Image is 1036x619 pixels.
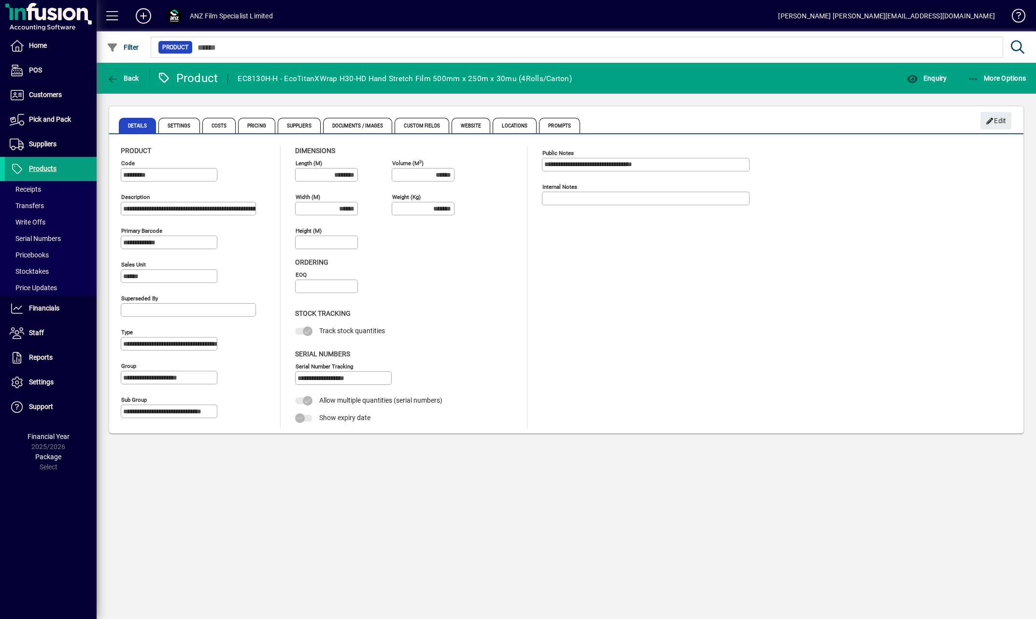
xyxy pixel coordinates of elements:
span: Staff [29,329,44,337]
span: Package [35,453,61,461]
a: Price Updates [5,280,97,296]
span: Allow multiple quantities (serial numbers) [319,396,442,404]
span: Filter [107,43,139,51]
button: Enquiry [904,70,949,87]
span: Website [452,118,491,133]
span: Serial Numbers [10,235,61,242]
mat-label: Sales unit [121,261,146,268]
span: Serial Numbers [295,350,350,358]
a: Pick and Pack [5,108,97,132]
span: Dimensions [295,147,335,155]
a: Stocktakes [5,263,97,280]
span: Financials [29,304,59,312]
mat-label: Weight (Kg) [392,194,421,200]
a: Receipts [5,181,97,197]
mat-label: Public Notes [542,150,574,156]
div: ANZ Film Specialist Limited [190,8,273,24]
a: Home [5,34,97,58]
span: Settings [29,378,54,386]
span: Custom Fields [395,118,449,133]
mat-label: Primary barcode [121,227,162,234]
span: POS [29,66,42,74]
div: EC8130H-H - EcoTitanXWrap H30-HD Hand Stretch Film 500mm x 250m x 30mu (4Rolls/Carton) [238,71,572,86]
a: Knowledge Base [1005,2,1024,33]
span: Pricebooks [10,251,49,259]
div: Product [157,70,218,86]
button: Add [128,7,159,25]
span: Costs [202,118,236,133]
mat-label: EOQ [296,271,307,278]
span: Documents / Images [323,118,393,133]
mat-label: Volume (m ) [392,160,424,167]
mat-label: Sub group [121,396,147,403]
a: Customers [5,83,97,107]
button: Filter [104,39,142,56]
span: Suppliers [278,118,321,133]
mat-label: Description [121,194,150,200]
span: Stocktakes [10,267,49,275]
a: Pricebooks [5,247,97,263]
span: Home [29,42,47,49]
span: Pick and Pack [29,115,71,123]
span: Product [121,147,151,155]
span: Customers [29,91,62,98]
span: Support [29,403,53,410]
a: Support [5,395,97,419]
mat-label: Group [121,363,136,369]
span: Suppliers [29,140,57,148]
span: Track stock quantities [319,327,385,335]
a: Suppliers [5,132,97,156]
span: Products [29,165,57,172]
span: Back [107,74,139,82]
button: Profile [159,7,190,25]
mat-label: Width (m) [296,194,320,200]
span: Prompts [539,118,580,133]
span: Stock Tracking [295,309,351,317]
span: Edit [986,113,1007,129]
mat-label: Code [121,160,135,167]
mat-label: Length (m) [296,160,322,167]
sup: 3 [419,159,422,164]
button: Back [104,70,142,87]
div: [PERSON_NAME] [PERSON_NAME][EMAIL_ADDRESS][DOMAIN_NAME] [778,8,995,24]
mat-label: Serial Number tracking [296,363,353,369]
span: More Options [967,74,1026,82]
span: Details [119,118,156,133]
mat-label: Type [121,329,133,336]
a: Staff [5,321,97,345]
span: Enquiry [907,74,947,82]
span: Locations [493,118,537,133]
span: Reports [29,353,53,361]
app-page-header-button: Back [97,70,150,87]
mat-label: Height (m) [296,227,322,234]
span: Show expiry date [319,414,370,422]
span: Write Offs [10,218,45,226]
span: Ordering [295,258,328,266]
a: Write Offs [5,214,97,230]
a: Financials [5,296,97,321]
button: Edit [980,112,1011,129]
span: Pricing [238,118,275,133]
span: Receipts [10,185,41,193]
a: Transfers [5,197,97,214]
a: Settings [5,370,97,394]
span: Settings [158,118,200,133]
a: Reports [5,346,97,370]
a: Serial Numbers [5,230,97,247]
span: Transfers [10,202,44,210]
span: Price Updates [10,284,57,292]
mat-label: Internal Notes [542,183,577,190]
span: Financial Year [28,433,70,440]
button: More Options [965,70,1029,87]
a: POS [5,58,97,83]
span: Product [162,42,188,52]
mat-label: Superseded by [121,295,158,302]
